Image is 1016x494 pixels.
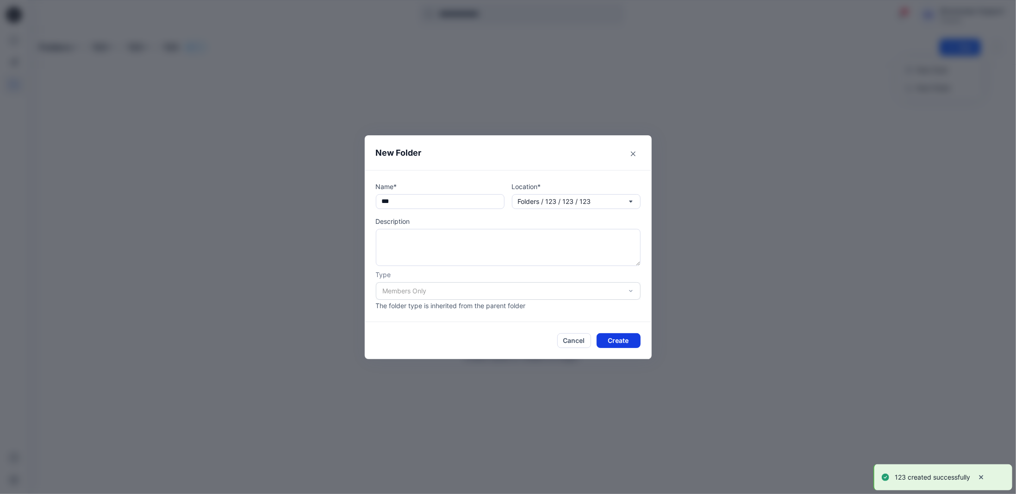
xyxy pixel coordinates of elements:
[376,182,505,191] p: Name*
[376,301,641,310] p: The folder type is inherited from the parent folder
[512,194,641,209] button: Folders / 123 / 123 / 123
[895,472,970,483] p: 123 created successfully
[376,216,641,226] p: Description
[512,182,641,191] p: Location*
[870,461,1016,494] div: Notifications-bottom-right
[626,146,641,161] button: Close
[518,196,591,207] p: Folders / 123 / 123 / 123
[376,270,641,279] p: Type
[557,333,591,348] button: Cancel
[365,135,652,170] header: New Folder
[597,333,641,348] button: Create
